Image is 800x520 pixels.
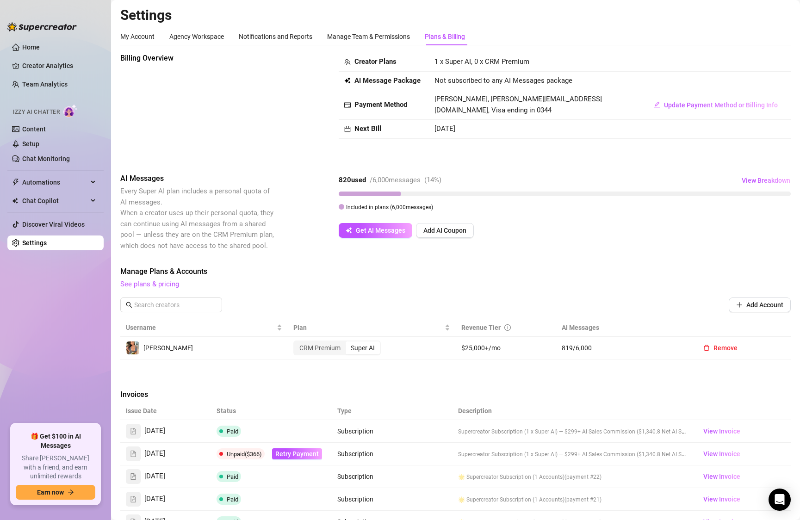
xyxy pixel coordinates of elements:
[144,448,165,459] span: [DATE]
[700,426,744,437] a: View Invoice
[344,126,351,132] span: calendar
[344,102,351,108] span: credit-card
[458,496,564,503] span: 🌟 Supercreator Subscription (1 Accounts)
[22,80,68,88] a: Team Analytics
[339,176,366,184] strong: 820 used
[458,428,577,435] span: Supercreator Subscription (1 x Super AI) — $299
[736,302,743,308] span: plus
[143,344,193,352] span: [PERSON_NAME]
[434,57,529,66] span: 1 x Super AI, 0 x CRM Premium
[126,322,275,333] span: Username
[654,101,660,108] span: edit
[130,496,136,502] span: file-text
[227,428,238,435] span: Paid
[337,427,373,435] span: Subscription
[272,448,322,459] button: Retry Payment
[327,31,410,42] div: Manage Team & Permissions
[12,179,19,186] span: thunderbolt
[120,31,155,42] div: My Account
[126,341,139,354] img: Linda
[354,124,381,133] strong: Next Bill
[16,485,95,500] button: Earn nowarrow-right
[126,302,132,308] span: search
[696,340,745,355] button: Remove
[22,239,47,247] a: Settings
[742,177,790,184] span: View Breakdown
[646,98,785,112] button: Update Payment Method or Billing Info
[22,175,88,190] span: Automations
[22,125,46,133] a: Content
[456,337,556,359] td: $25,000+/mo
[339,223,412,238] button: Get AI Messages
[22,193,88,208] span: Chat Copilot
[564,496,602,503] span: (payment #21)
[703,471,740,482] span: View Invoice
[416,223,474,238] button: Add AI Coupon
[130,473,136,480] span: file-text
[227,451,262,458] span: Unpaid ($366)
[294,341,346,354] div: CRM Premium
[211,402,332,420] th: Status
[22,58,96,73] a: Creator Analytics
[425,31,465,42] div: Plans & Billing
[12,198,18,204] img: Chat Copilot
[120,266,791,277] span: Manage Plans & Accounts
[453,402,694,420] th: Description
[22,155,70,162] a: Chat Monitoring
[729,297,791,312] button: Add Account
[434,95,602,114] span: [PERSON_NAME], [PERSON_NAME][EMAIL_ADDRESS][DOMAIN_NAME], Visa ending in 0344
[746,301,783,309] span: Add Account
[120,319,288,337] th: Username
[293,340,381,355] div: segmented control
[120,389,276,400] span: Invoices
[423,227,466,234] span: Add AI Coupon
[120,402,211,420] th: Issue Date
[16,454,95,481] span: Share [PERSON_NAME] with a friend, and earn unlimited rewards
[120,187,274,250] span: Every Super AI plan includes a personal quota of AI messages. When a creator uses up their person...
[769,489,791,511] div: Open Intercom Messenger
[120,6,791,24] h2: Settings
[504,324,511,331] span: info-circle
[458,474,564,480] span: 🌟 Supercreator Subscription (1 Accounts)
[434,124,455,133] span: [DATE]
[63,104,78,118] img: AI Chatter
[461,324,501,331] span: Revenue Tier
[22,140,39,148] a: Setup
[434,75,572,87] span: Not subscribed to any AI Messages package
[346,204,433,210] span: Included in plans ( 6,000 messages)
[354,76,421,85] strong: AI Message Package
[288,319,455,337] th: Plan
[354,100,407,109] strong: Payment Method
[337,495,373,503] span: Subscription
[337,473,373,480] span: Subscription
[556,319,690,337] th: AI Messages
[130,428,136,434] span: file-text
[37,489,64,496] span: Earn now
[144,471,165,482] span: [DATE]
[332,402,392,420] th: Type
[68,489,74,495] span: arrow-right
[458,451,577,458] span: Supercreator Subscription (1 x Super AI) — $299
[564,474,602,480] span: (payment #22)
[16,432,95,450] span: 🎁 Get $100 in AI Messages
[424,176,441,184] span: ( 14 %)
[293,322,442,333] span: Plan
[7,22,77,31] img: logo-BBDzfeDw.svg
[700,448,744,459] a: View Invoice
[346,341,380,354] div: Super AI
[344,59,351,65] span: team
[130,451,136,457] span: file-text
[370,176,421,184] span: / 6,000 messages
[227,496,238,503] span: Paid
[169,31,224,42] div: Agency Workspace
[577,427,764,435] span: + AI Sales Commission ($1,340.8 Net AI Sales × 5% Commission) — $67.04
[703,345,710,351] span: delete
[703,449,740,459] span: View Invoice
[120,173,276,184] span: AI Messages
[239,31,312,42] div: Notifications and Reports
[134,300,209,310] input: Search creators
[144,426,165,437] span: [DATE]
[562,343,685,353] span: 819 / 6,000
[356,227,405,234] span: Get AI Messages
[22,221,85,228] a: Discover Viral Videos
